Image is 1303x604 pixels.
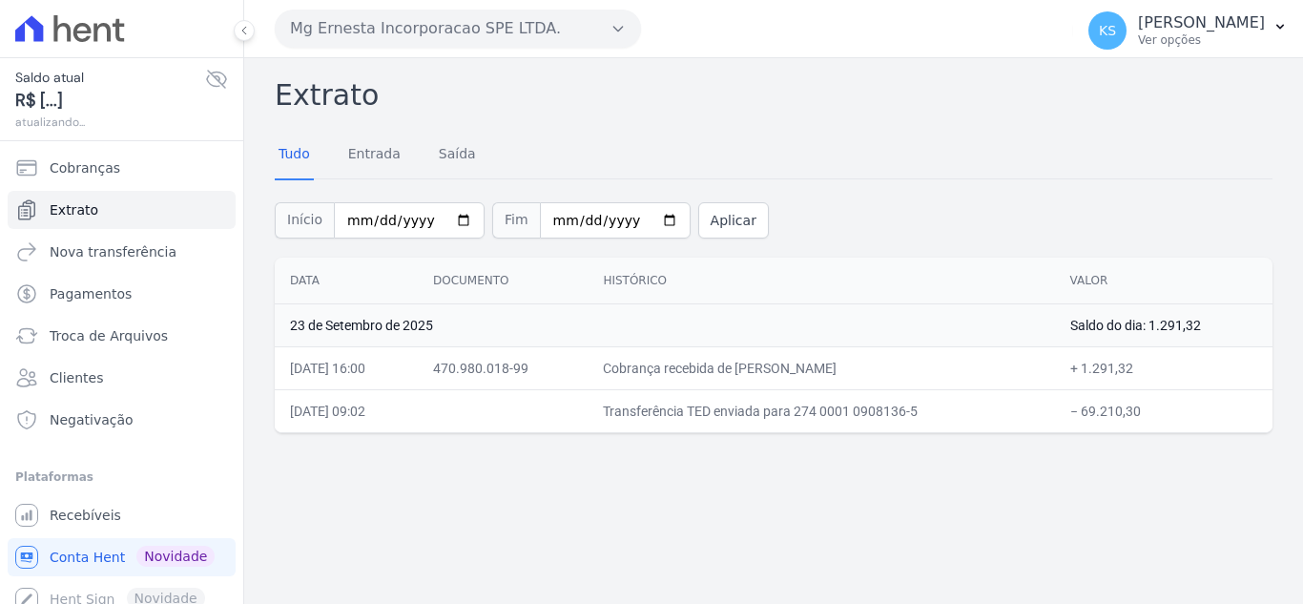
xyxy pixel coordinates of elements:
td: Transferência TED enviada para 274 0001 0908136-5 [588,389,1054,432]
td: Saldo do dia: 1.291,32 [1055,303,1272,346]
td: [DATE] 09:02 [275,389,418,432]
td: 470.980.018-99 [418,346,588,389]
p: [PERSON_NAME] [1138,13,1265,32]
span: Pagamentos [50,284,132,303]
a: Troca de Arquivos [8,317,236,355]
th: Histórico [588,258,1054,304]
a: Clientes [8,359,236,397]
td: Cobrança recebida de [PERSON_NAME] [588,346,1054,389]
span: Conta Hent [50,548,125,567]
a: Cobranças [8,149,236,187]
a: Saída [435,131,480,180]
span: Fim [492,202,540,239]
span: Cobranças [50,158,120,177]
span: R$ [...] [15,88,205,114]
span: Recebíveis [50,506,121,525]
td: − 69.210,30 [1055,389,1272,432]
div: Plataformas [15,466,228,489]
p: Ver opções [1138,32,1265,48]
th: Data [275,258,418,304]
button: Aplicar [698,202,769,239]
a: Nova transferência [8,233,236,271]
a: Extrato [8,191,236,229]
button: KS [PERSON_NAME] Ver opções [1073,4,1303,57]
button: Mg Ernesta Incorporacao SPE LTDA. [275,10,641,48]
td: + 1.291,32 [1055,346,1272,389]
td: 23 de Setembro de 2025 [275,303,1055,346]
span: Nova transferência [50,242,176,261]
h2: Extrato [275,73,1272,116]
span: Troca de Arquivos [50,326,168,345]
span: Saldo atual [15,68,205,88]
span: Clientes [50,368,103,387]
th: Valor [1055,258,1272,304]
span: atualizando... [15,114,205,131]
span: Novidade [136,546,215,567]
span: Negativação [50,410,134,429]
a: Recebíveis [8,496,236,534]
a: Negativação [8,401,236,439]
a: Conta Hent Novidade [8,538,236,576]
th: Documento [418,258,588,304]
a: Entrada [344,131,404,180]
a: Pagamentos [8,275,236,313]
td: [DATE] 16:00 [275,346,418,389]
span: Extrato [50,200,98,219]
a: Tudo [275,131,314,180]
span: Início [275,202,334,239]
span: KS [1099,24,1116,37]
